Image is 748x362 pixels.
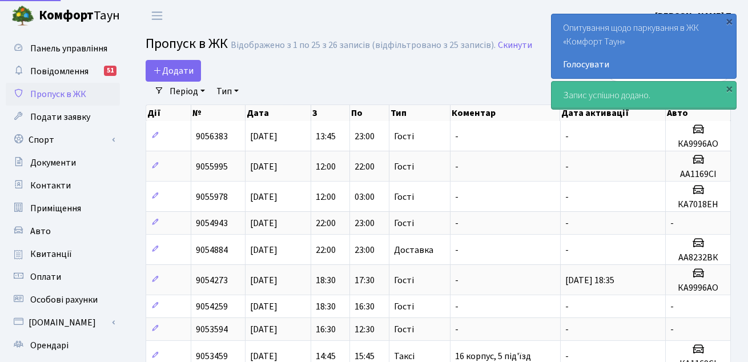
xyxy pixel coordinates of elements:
th: Дії [146,105,191,121]
h5: КА7018ЕН [670,199,726,210]
span: 23:00 [355,244,375,256]
a: Орендарі [6,334,120,357]
a: [PERSON_NAME] П. [655,9,734,23]
th: По [350,105,389,121]
span: - [455,160,459,173]
h5: АА8232ВК [670,252,726,263]
span: - [455,244,459,256]
a: Контакти [6,174,120,197]
span: [DATE] [250,244,278,256]
span: 12:00 [316,160,336,173]
th: З [311,105,350,121]
span: 13:45 [316,130,336,143]
div: × [723,83,735,94]
span: 9054943 [196,217,228,230]
div: Опитування щодо паркування в ЖК «Комфорт Таун» [552,14,736,78]
span: - [670,217,674,230]
span: 9054273 [196,274,228,287]
span: Таун [39,6,120,26]
span: Квитанції [30,248,72,260]
span: - [455,274,459,287]
span: 17:30 [355,274,375,287]
a: Голосувати [563,58,725,71]
th: Коментар [451,105,561,121]
span: 22:00 [355,160,375,173]
span: 12:30 [355,323,375,336]
span: Контакти [30,179,71,192]
a: Спорт [6,128,120,151]
span: Повідомлення [30,65,89,78]
span: - [565,191,569,203]
span: Гості [394,192,414,202]
span: Подати заявку [30,111,90,123]
div: Запис успішно додано. [552,82,736,109]
span: - [565,160,569,173]
div: × [723,15,735,27]
span: 16:30 [355,300,375,313]
span: Авто [30,225,51,238]
a: Авто [6,220,120,243]
span: Пропуск в ЖК [146,34,228,54]
span: - [455,217,459,230]
span: 9054259 [196,300,228,313]
span: [DATE] [250,323,278,336]
a: Період [165,82,210,101]
div: Відображено з 1 по 25 з 26 записів (відфільтровано з 25 записів). [231,40,496,51]
th: Дата [246,105,311,121]
span: Гості [394,302,414,311]
th: Дата активації [560,105,665,121]
span: - [455,323,459,336]
span: - [565,244,569,256]
span: - [670,300,674,313]
a: Приміщення [6,197,120,220]
span: Таксі [394,352,415,361]
span: 9054884 [196,244,228,256]
img: logo.png [11,5,34,27]
span: - [455,191,459,203]
a: Додати [146,60,201,82]
a: Тип [212,82,243,101]
a: Документи [6,151,120,174]
th: Авто [666,105,731,121]
span: - [565,217,569,230]
span: Гості [394,132,414,141]
a: Скинути [498,40,532,51]
th: Тип [389,105,451,121]
span: Додати [153,65,194,77]
span: Гості [394,162,414,171]
span: - [455,130,459,143]
a: Подати заявку [6,106,120,128]
span: 23:00 [355,130,375,143]
a: Квитанції [6,243,120,266]
span: Панель управління [30,42,107,55]
span: 03:00 [355,191,375,203]
span: [DATE] 18:35 [565,274,614,287]
span: [DATE] [250,160,278,173]
span: Приміщення [30,202,81,215]
span: Документи [30,156,76,169]
span: [DATE] [250,130,278,143]
a: Особові рахунки [6,288,120,311]
span: Пропуск в ЖК [30,88,86,100]
span: Гості [394,219,414,228]
span: [DATE] [250,274,278,287]
span: 9055995 [196,160,228,173]
h5: КА9996АО [670,283,726,293]
span: 22:00 [316,244,336,256]
b: [PERSON_NAME] П. [655,10,734,22]
span: 23:00 [355,217,375,230]
span: [DATE] [250,217,278,230]
span: [DATE] [250,300,278,313]
span: Гості [394,325,414,334]
span: Доставка [394,246,433,255]
a: Оплати [6,266,120,288]
span: - [565,300,569,313]
span: - [565,323,569,336]
span: Особові рахунки [30,293,98,306]
div: 51 [104,66,116,76]
span: Оплати [30,271,61,283]
span: 12:00 [316,191,336,203]
b: Комфорт [39,6,94,25]
span: 18:30 [316,300,336,313]
span: 9053594 [196,323,228,336]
